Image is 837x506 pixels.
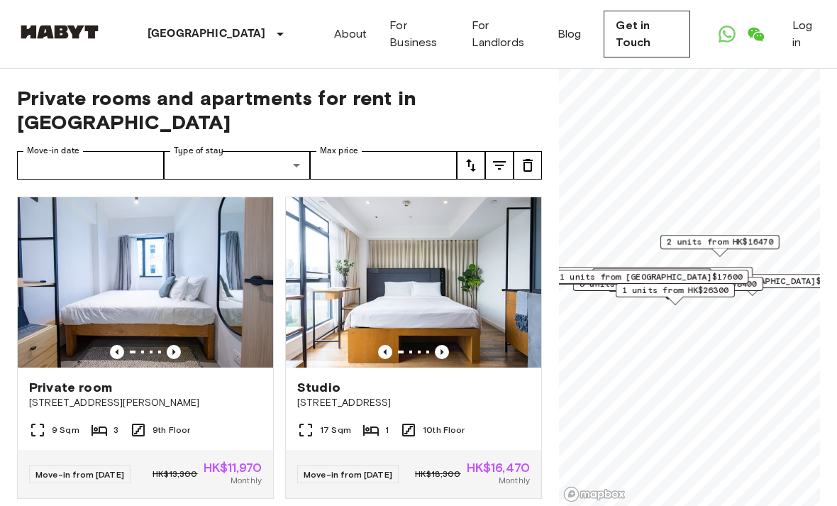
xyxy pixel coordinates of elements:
[378,345,392,359] button: Previous image
[29,379,112,396] span: Private room
[17,197,274,499] a: Marketing picture of unit HK-01-046-009-03Previous imagePrevious imagePrivate room[STREET_ADDRESS...
[415,468,460,480] span: HK$18,300
[320,424,351,436] span: 17 Sqm
[174,145,223,157] label: Type of stay
[17,86,542,134] span: Private rooms and apartments for rent in [GEOGRAPHIC_DATA]
[17,151,164,180] input: Choose date
[553,270,748,292] div: Map marker
[563,486,626,502] a: Mapbox logo
[660,235,780,257] div: Map marker
[18,197,273,368] img: Marketing picture of unit HK-01-046-009-03
[435,345,449,359] button: Previous image
[667,236,773,248] span: 2 units from HK$16470
[514,151,542,180] button: tune
[713,20,741,48] a: Open WhatsApp
[297,396,530,410] span: [STREET_ADDRESS]
[153,468,197,480] span: HK$13,300
[558,26,582,43] a: Blog
[560,270,742,283] span: 1 units from [GEOGRAPHIC_DATA]$17600
[385,424,389,436] span: 1
[286,197,541,368] img: Marketing picture of unit HK-01-001-016-01
[558,267,753,289] div: Map marker
[622,284,728,297] span: 1 units from HK$26300
[604,11,690,57] a: Get in Touch
[320,145,358,157] label: Max price
[457,151,485,180] button: tune
[35,469,124,480] span: Move-in from [DATE]
[499,474,530,487] span: Monthly
[741,20,770,48] a: Open WeChat
[592,268,711,290] div: Map marker
[485,151,514,180] button: tune
[423,424,465,436] span: 10th Floor
[472,17,535,51] a: For Landlords
[599,269,705,282] span: 1 units from HK$10170
[792,17,820,51] a: Log in
[204,461,262,474] span: HK$11,970
[467,461,530,474] span: HK$16,470
[389,17,448,51] a: For Business
[52,424,79,436] span: 9 Sqm
[564,268,746,280] span: 2 units from [GEOGRAPHIC_DATA]$16000
[167,345,181,359] button: Previous image
[27,145,79,157] label: Move-in date
[148,26,266,43] p: [GEOGRAPHIC_DATA]
[153,424,190,436] span: 9th Floor
[334,26,367,43] a: About
[297,379,340,396] span: Studio
[231,474,262,487] span: Monthly
[304,469,392,480] span: Move-in from [DATE]
[17,25,102,39] img: Habyt
[29,396,262,410] span: [STREET_ADDRESS][PERSON_NAME]
[573,277,763,299] div: Map marker
[110,345,124,359] button: Previous image
[616,283,735,305] div: Map marker
[285,197,542,499] a: Marketing picture of unit HK-01-001-016-01Previous imagePrevious imageStudio[STREET_ADDRESS]17 Sq...
[113,424,118,436] span: 3
[580,277,757,290] span: 5 units from [GEOGRAPHIC_DATA]$8400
